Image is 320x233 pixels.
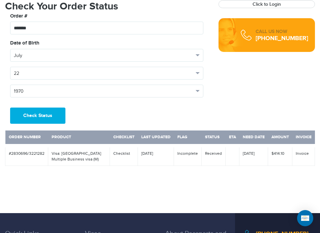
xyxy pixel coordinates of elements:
[10,12,27,20] label: Order #
[253,1,281,7] a: Click to Login
[202,130,226,146] th: Status
[138,146,174,166] td: [DATE]
[48,146,110,166] td: Visa: [GEOGRAPHIC_DATA] Multiple Business visa (M)
[174,130,202,146] th: Flag
[113,151,130,156] a: Checklist
[202,146,226,166] td: Received
[292,130,315,146] th: Invoice
[297,210,313,226] div: Open Intercom Messenger
[10,39,39,47] label: Date of Birth
[110,130,138,146] th: Checklist
[14,88,194,95] span: 1970
[14,70,194,77] span: 22
[226,130,239,146] th: ETA
[138,130,174,146] th: Last Updated
[10,67,203,80] button: 22
[296,151,309,156] a: Invoice
[239,146,268,166] td: [DATE]
[5,146,48,166] td: #2830696/3221282
[239,130,268,146] th: Need Date
[256,35,308,42] div: [PHONE_NUMBER]
[14,52,194,59] span: July
[268,130,292,146] th: Amount
[10,108,65,124] button: Check Status
[5,0,208,12] h1: Check Your Order Status
[48,130,110,146] th: Product
[174,146,202,166] td: Incomplete
[10,85,203,97] button: 1970
[5,130,48,146] th: Order Number
[268,146,292,166] td: $414.10
[10,49,203,62] button: July
[256,28,308,35] div: CALL US NOW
